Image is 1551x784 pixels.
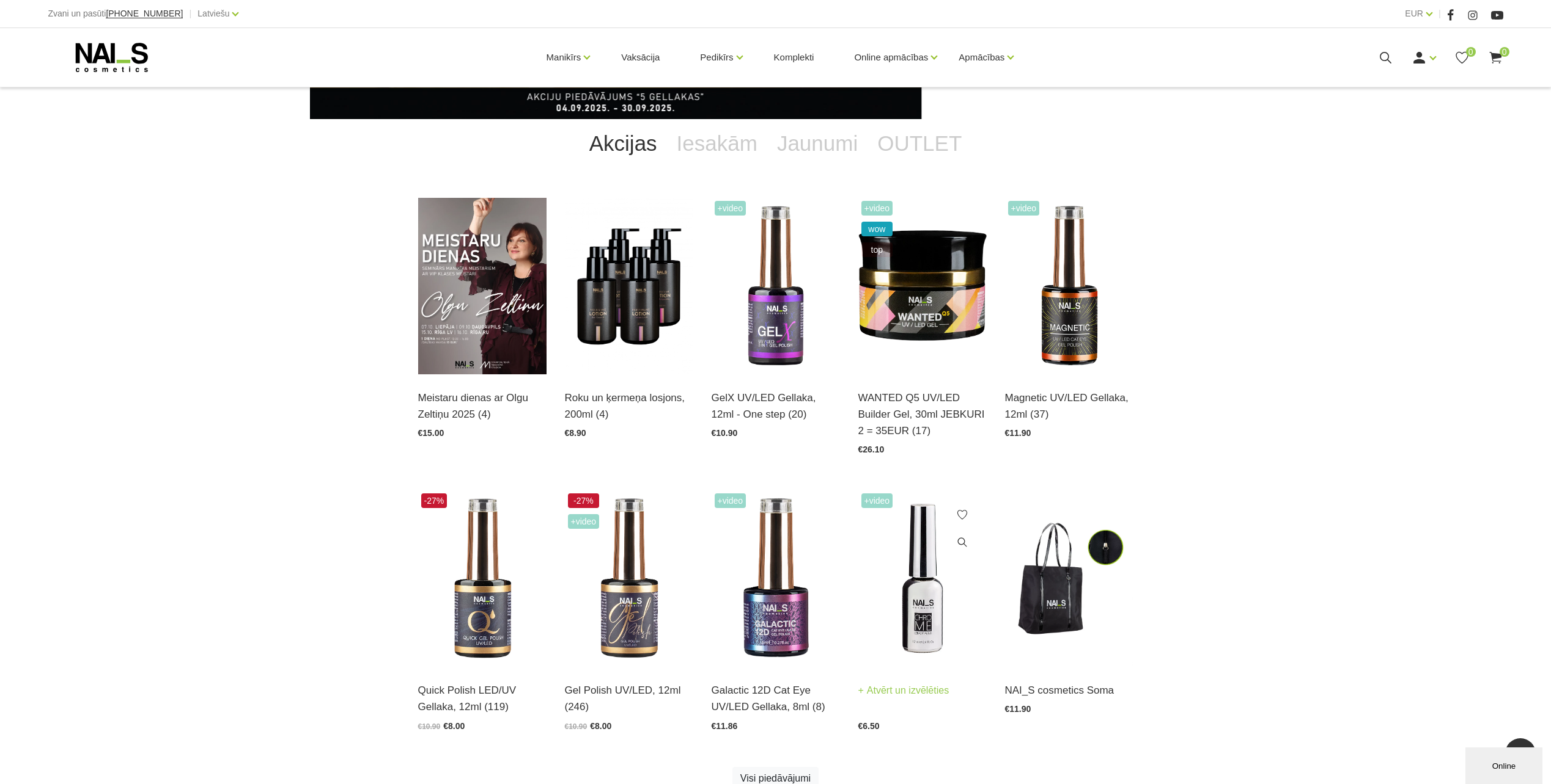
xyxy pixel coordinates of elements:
a: Atvērt un izvēlēties [858,682,949,699]
span: +Video [715,201,746,216]
span: €10.90 [418,722,441,731]
span: 0 [1500,47,1509,57]
span: wow [861,222,893,236]
a: WANTED Q5 UV/LED Builder Gel, 30ml JEBKURI 2 = 35EUR (17) [858,390,987,440]
span: +Video [861,201,893,216]
a: Latviešu [197,6,229,21]
span: €11.86 [712,721,738,731]
span: €10.90 [565,722,588,731]
span: €6.50 [858,721,880,731]
span: | [189,6,191,21]
a: 0 [1454,50,1470,65]
a: Akcijas [580,119,667,168]
span: -27% [568,493,600,508]
a: Online apmācības [854,33,928,82]
a: [PHONE_NUMBER] [106,9,183,18]
span: €8.00 [590,721,611,731]
a: Pedikīrs [700,33,733,82]
a: Jaunumi [767,119,868,168]
a: OUTLET [868,119,971,168]
span: top [861,242,893,257]
span: +Video [861,493,893,508]
img: Ērta, eleganta, izturīga soma ar NAI_S cosmetics logo.Izmērs: 38 x 46 x 14 cm... [1005,490,1133,667]
a: Vaksācija [611,28,669,87]
img: BAROJOŠS roku un ķermeņa LOSJONSBALI COCONUT barojošs roku un ķermeņa losjons paredzēts jebkura t... [565,198,693,374]
span: €11.90 [1005,704,1031,714]
img: Trīs vienā - bāze, tonis, tops (trausliem nagiem vēlams papildus lietot bāzi). Ilgnoturīga un int... [712,198,840,374]
iframe: chat widget [1465,745,1545,784]
a: Roku un ķermeņa losjons, 200ml (4) [565,390,693,423]
a: 0 [1488,50,1503,65]
a: Apmācības [959,33,1004,82]
span: | [1439,6,1441,21]
span: €10.90 [712,428,738,438]
a: GelX UV/LED Gellaka, 12ml - One step (20) [712,390,840,423]
img: Ātri, ērti un vienkārši!Intensīvi pigmentēta gellaka, kas perfekti klājas arī vienā slānī, tādā v... [418,490,547,667]
span: -27% [421,493,448,508]
a: Galactic 12D Cat Eye UV/LED Gellaka, 8ml (8) [712,682,840,715]
a: EUR [1405,6,1423,21]
a: Quick Polish LED/UV Gellaka, 12ml (119) [418,682,547,715]
a: Manikīrs [547,33,581,82]
div: Zvani un pasūti [48,6,183,21]
a: Magnetic UV/LED Gellaka, 12ml (37) [1005,390,1133,423]
span: €8.00 [443,721,465,731]
span: €26.10 [858,445,885,454]
img: ✨ Meistaru dienas ar Olgu Zeltiņu 2025 ✨🍂 RUDENS / Seminārs manikīra meistariem 🍂📍 Liepāja – 7. o... [418,198,547,374]
img: Ilgnoturīga, intensīvi pigmentēta gellaka. Viegli klājas, lieliski žūst, nesaraujas, neatkāpjas n... [565,490,693,667]
a: Iesakām [667,119,767,168]
span: €11.90 [1005,428,1031,438]
span: +Video [715,493,746,508]
img: Daudzdimensionāla magnētiskā gellaka, kas satur smalkas, atstarojošas hroma daļiņas. Ar īpaša mag... [712,490,840,667]
a: Gel Polish UV/LED, 12ml (246) [565,682,693,715]
span: €15.00 [418,428,444,438]
span: +Video [1008,201,1040,216]
span: +Video [568,514,600,529]
span: 0 [1466,47,1476,57]
img: Paredzēta hromēta jeb spoguļspīduma efekta veidošanai uz pilnas naga plātnes vai atsevišķiem diza... [858,490,987,667]
a: NAI_S cosmetics Soma [1005,682,1133,699]
span: €8.90 [565,428,586,438]
a: Komplekti [764,28,824,87]
a: Meistaru dienas ar Olgu Zeltiņu 2025 (4) [418,390,547,423]
img: Gels WANTED NAILS cosmetics tehniķu komanda ir radījusi gelu, kas ilgi jau ir katra meistara mekl... [858,198,987,374]
img: Ilgnoturīga gellaka, kas sastāv no metāla mikrodaļiņām, kuras īpaša magnēta ietekmē var pārvērst ... [1005,198,1133,374]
